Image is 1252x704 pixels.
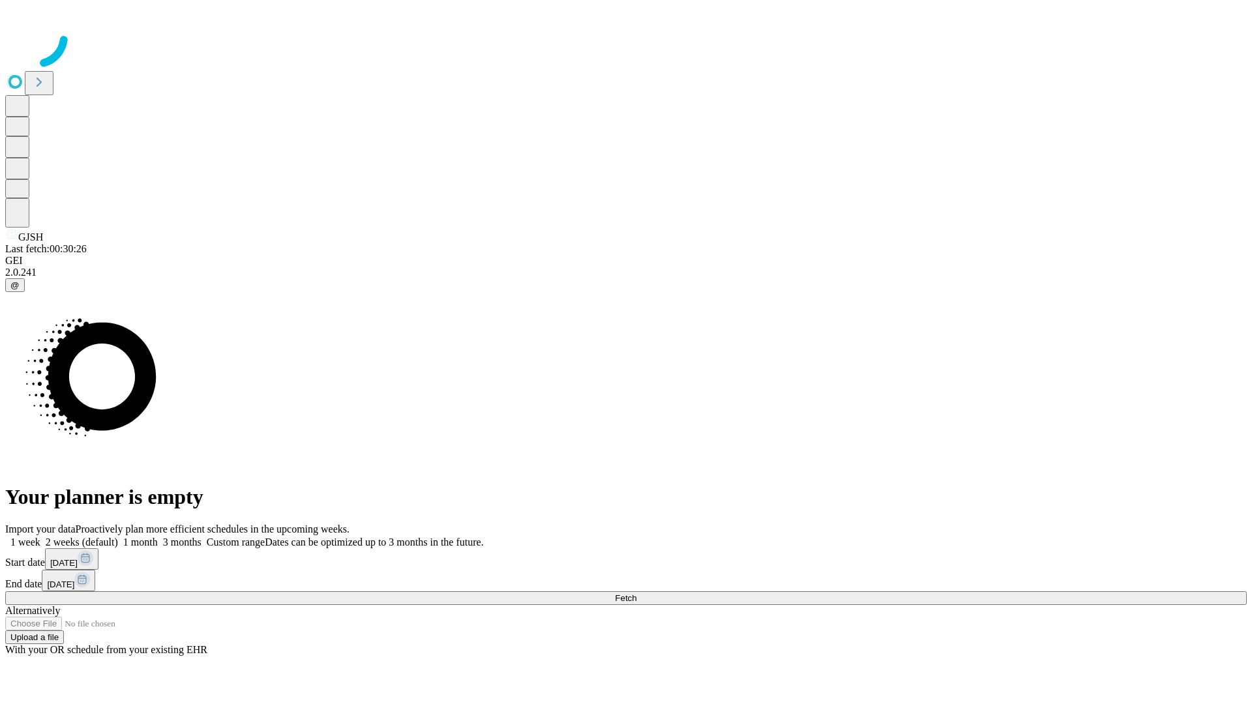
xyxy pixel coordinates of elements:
[5,243,87,254] span: Last fetch: 00:30:26
[615,593,636,603] span: Fetch
[45,548,98,570] button: [DATE]
[5,644,207,655] span: With your OR schedule from your existing EHR
[207,536,265,548] span: Custom range
[10,536,40,548] span: 1 week
[50,558,78,568] span: [DATE]
[42,570,95,591] button: [DATE]
[18,231,43,242] span: GJSH
[5,548,1247,570] div: Start date
[5,523,76,535] span: Import your data
[46,536,118,548] span: 2 weeks (default)
[5,267,1247,278] div: 2.0.241
[47,579,74,589] span: [DATE]
[163,536,201,548] span: 3 months
[76,523,350,535] span: Proactively plan more efficient schedules in the upcoming weeks.
[5,605,60,616] span: Alternatively
[5,630,64,644] button: Upload a file
[5,255,1247,267] div: GEI
[5,485,1247,509] h1: Your planner is empty
[5,278,25,292] button: @
[5,570,1247,591] div: End date
[123,536,158,548] span: 1 month
[5,591,1247,605] button: Fetch
[10,280,20,290] span: @
[265,536,483,548] span: Dates can be optimized up to 3 months in the future.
